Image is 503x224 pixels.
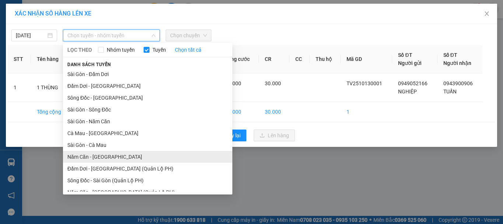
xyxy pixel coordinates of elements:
[15,10,91,17] span: XÁC NHẬN SỐ HÀNG LÊN XE
[16,31,46,39] input: 13/10/2025
[443,89,457,94] span: TUẤN
[289,45,310,73] th: CC
[8,73,31,102] td: 1
[63,80,232,92] li: Đầm Dơi - [GEOGRAPHIC_DATA]
[341,102,393,122] td: 1
[259,45,289,73] th: CR
[8,45,31,73] th: STT
[104,46,138,54] span: Nhóm tuyến
[170,30,207,41] span: Chọn chuyến
[347,80,382,86] span: TV2510130001
[42,5,104,14] b: [PERSON_NAME]
[310,45,341,73] th: Thu hộ
[484,11,490,17] span: close
[67,30,155,41] span: Chọn tuyến - nhóm tuyến
[3,16,140,25] li: 85 [PERSON_NAME]
[398,52,412,58] span: Số ĐT
[63,186,232,198] li: Năm Căn - [GEOGRAPHIC_DATA] (Quản Lộ PH)
[398,80,428,86] span: 0949052166
[175,46,201,54] a: Chọn tất cả
[219,45,259,73] th: Tổng cước
[341,45,393,73] th: Mã GD
[42,27,48,33] span: phone
[150,46,169,54] span: Tuyến
[63,163,232,175] li: Đầm Dơi - [GEOGRAPHIC_DATA] (Quản Lộ PH)
[63,104,232,116] li: Sài Gòn - Sông Đốc
[443,60,471,66] span: Người nhận
[398,60,422,66] span: Người gửi
[63,127,232,139] li: Cà Mau - [GEOGRAPHIC_DATA]
[63,68,232,80] li: Sài Gòn - Đầm Dơi
[63,139,232,151] li: Sài Gòn - Cà Mau
[219,102,259,122] td: 30.000
[254,130,295,141] button: uploadLên hàng
[31,102,70,122] td: Tổng cộng
[3,46,83,75] b: GỬI : Văn phòng [PERSON_NAME]
[476,4,497,24] button: Close
[63,92,232,104] li: Sông Đốc - [GEOGRAPHIC_DATA]
[31,73,70,102] td: 1 THÙNG
[3,25,140,35] li: 02839.63.63.63
[398,89,417,94] span: NGHIỆP
[63,151,232,163] li: Năm Căn - [GEOGRAPHIC_DATA]
[63,61,116,68] span: Danh sách tuyến
[443,52,457,58] span: Số ĐT
[67,46,92,54] span: LỌC THEO
[63,175,232,186] li: Sông Đốc - Sài Gòn (Quản Lộ PH)
[259,102,289,122] td: 30.000
[42,18,48,24] span: environment
[151,33,156,38] span: down
[265,80,281,86] span: 30.000
[443,80,473,86] span: 0943900906
[31,45,70,73] th: Tên hàng
[225,80,241,86] span: 30.000
[63,116,232,127] li: Sài Gòn - Năm Căn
